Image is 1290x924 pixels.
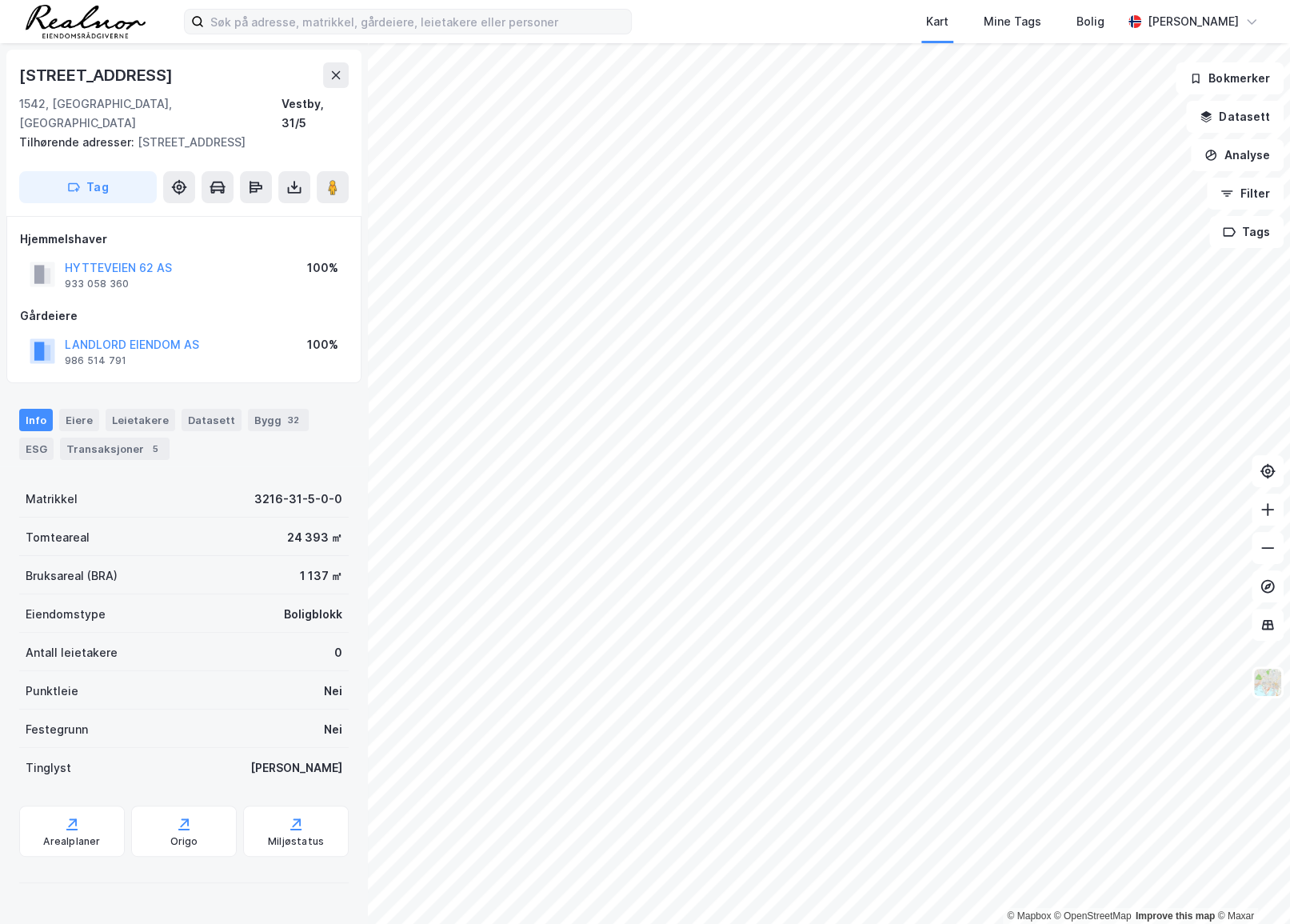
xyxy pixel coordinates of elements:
iframe: Chat Widget [1210,847,1290,924]
img: realnor-logo.934646d98de889bb5806.png [26,5,146,38]
div: Bygg [248,409,309,431]
div: 100% [307,258,338,278]
div: [PERSON_NAME] [1148,12,1239,31]
div: 1542, [GEOGRAPHIC_DATA], [GEOGRAPHIC_DATA] [19,94,282,133]
div: Hjemmelshaver [20,230,348,249]
div: Mine Tags [984,12,1041,31]
span: Tilhørende adresser: [19,135,138,149]
div: Transaksjoner [60,438,170,460]
div: Vestby, 31/5 [282,94,349,133]
div: 24 393 ㎡ [287,528,342,547]
div: [STREET_ADDRESS] [19,133,336,152]
a: OpenStreetMap [1054,910,1132,922]
div: [PERSON_NAME] [250,758,342,778]
input: Søk på adresse, matrikkel, gårdeiere, leietakere eller personer [204,10,631,34]
div: Gårdeiere [20,306,348,326]
div: Kart [926,12,949,31]
div: 986 514 791 [65,354,126,367]
div: Miljøstatus [268,835,324,848]
div: Antall leietakere [26,643,118,662]
div: Eiendomstype [26,605,106,624]
div: Datasett [182,409,242,431]
div: 5 [147,441,163,457]
div: Matrikkel [26,490,78,509]
div: 32 [285,412,302,428]
div: Boligblokk [284,605,342,624]
div: Arealplaner [43,835,100,848]
button: Tags [1209,216,1284,248]
div: Punktleie [26,682,78,701]
div: Origo [170,835,198,848]
div: [STREET_ADDRESS] [19,62,176,88]
div: Bolig [1076,12,1104,31]
a: Mapbox [1007,910,1051,922]
div: Nei [324,720,342,739]
button: Bokmerker [1176,62,1284,94]
div: 100% [307,335,338,354]
div: Bruksareal (BRA) [26,566,118,586]
div: Kontrollprogram for chat [1210,847,1290,924]
div: Tomteareal [26,528,90,547]
a: Improve this map [1136,910,1215,922]
button: Tag [19,171,157,203]
div: 1 137 ㎡ [300,566,342,586]
div: Tinglyst [26,758,71,778]
div: Info [19,409,53,431]
div: Leietakere [106,409,175,431]
div: Festegrunn [26,720,88,739]
div: Nei [324,682,342,701]
button: Datasett [1186,101,1284,133]
div: Eiere [59,409,99,431]
div: 0 [334,643,342,662]
div: 3216-31-5-0-0 [254,490,342,509]
div: 933 058 360 [65,278,129,290]
div: ESG [19,438,54,460]
button: Analyse [1191,139,1284,171]
button: Filter [1207,178,1284,210]
img: Z [1252,667,1283,698]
